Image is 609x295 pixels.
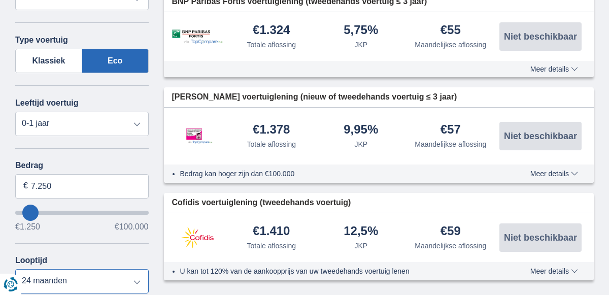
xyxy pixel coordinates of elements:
[172,118,223,154] img: product.pl.alt Leemans Kredieten
[530,268,578,275] span: Meer details
[253,123,290,137] div: €1.378
[15,49,82,73] label: Klassiek
[354,241,367,251] div: JKP
[530,170,578,177] span: Meer details
[415,241,486,251] div: Maandelijkse aflossing
[172,197,351,209] span: Cofidis voertuiglening (tweedehands voertuig)
[15,256,47,265] label: Looptijd
[523,170,586,178] button: Meer details
[15,223,40,231] span: €1.250
[344,225,378,239] div: 12,5%
[344,123,378,137] div: 9,95%
[253,225,290,239] div: €1.410
[499,22,582,51] button: Niet beschikbaar
[247,139,296,149] div: Totale aflossing
[523,267,586,275] button: Meer details
[504,233,577,242] span: Niet beschikbaar
[499,223,582,252] button: Niet beschikbaar
[172,29,223,44] img: product.pl.alt BNP Paribas Fortis
[441,123,461,137] div: €57
[15,211,149,215] input: wantToBorrow
[172,225,223,250] img: product.pl.alt Cofidis
[530,65,578,73] span: Meer details
[504,32,577,41] span: Niet beschikbaar
[253,24,290,38] div: €1.324
[354,40,367,50] div: JKP
[441,24,461,38] div: €55
[82,49,149,73] label: Eco
[354,139,367,149] div: JKP
[15,161,149,170] label: Bedrag
[504,132,577,141] span: Niet beschikbaar
[499,122,582,150] button: Niet beschikbaar
[247,40,296,50] div: Totale aflossing
[23,180,28,192] span: €
[115,223,149,231] span: €100.000
[247,241,296,251] div: Totale aflossing
[441,225,461,239] div: €59
[172,91,457,103] span: [PERSON_NAME] voertuiglening (nieuw of tweedehands voertuig ≤ 3 jaar)
[344,24,378,38] div: 5,75%
[15,99,78,108] label: Leeftijd voertuig
[415,40,486,50] div: Maandelijkse aflossing
[15,36,68,45] label: Type voertuig
[523,65,586,73] button: Meer details
[180,169,493,179] li: Bedrag kan hoger zijn dan €100.000
[180,266,493,276] li: U kan tot 120% van de aankoopprijs van uw tweedehands voertuig lenen
[415,139,486,149] div: Maandelijkse aflossing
